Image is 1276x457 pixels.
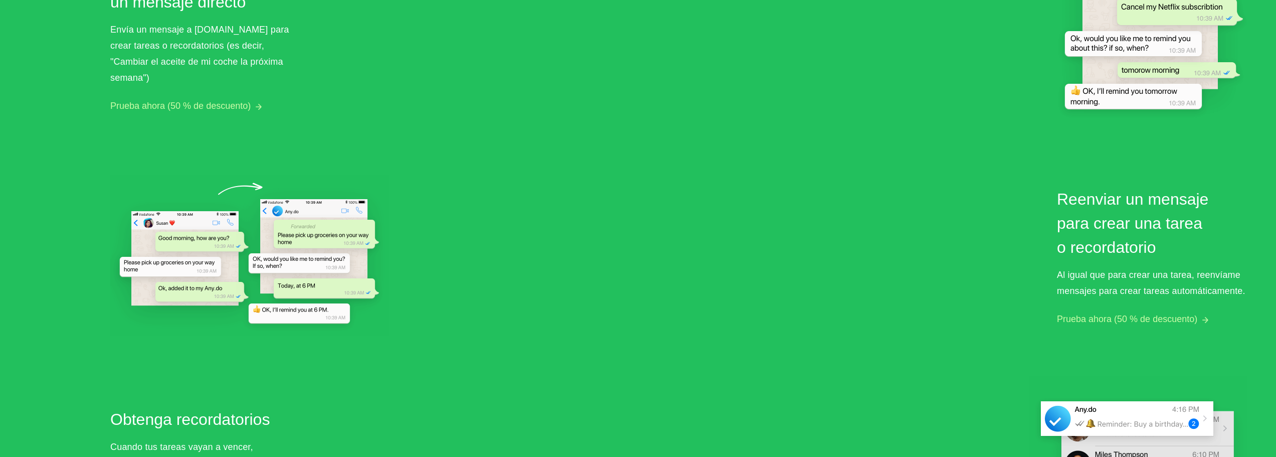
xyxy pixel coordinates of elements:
button: Prueba ahora (50 % de descuento) [110,101,251,111]
img: Reenviar un mensaje | WhatsApp Recordatorios [110,175,389,336]
button: Prueba ahora (50 % de descuento) [1057,314,1197,325]
div: Al igual que para crear una tarea, reenvíame mensajes para crear tareas automáticamente. [1057,267,1247,299]
h2: Reenviar un mensaje para crear una tarea o recordatorio [1057,187,1215,259]
div: Envía un mensaje a [DOMAIN_NAME] para crear tareas o recordatorios (es decir, "Cambiar el aceite ... [110,22,301,86]
img: arrow [1202,317,1208,323]
img: arrow [256,104,262,110]
h2: Obtenga recordatorios [110,407,296,431]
